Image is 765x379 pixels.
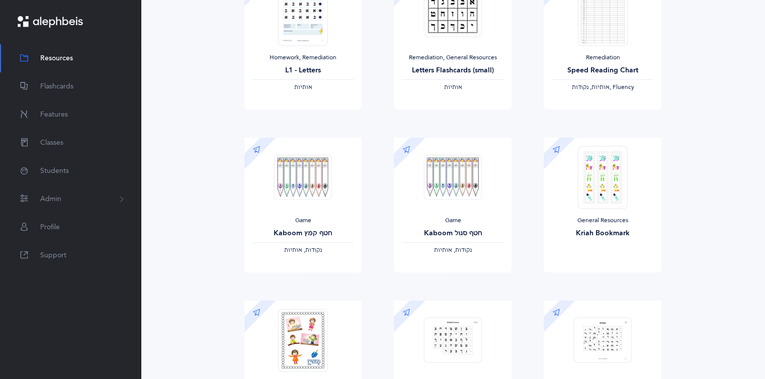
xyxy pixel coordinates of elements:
img: Test_Form_-_%D7%90%D7%95%D7%AA%D7%99%D7%95%D7%AA_Pretest_thumbnail_1703568182.png [424,317,482,363]
img: chataf_segol_1566881408.PNG [424,154,482,200]
div: Letters Flashcards (small) [402,65,503,76]
div: , Fluency [552,83,653,91]
div: Kaboom חטף קמץ [252,228,354,239]
span: Flashcards [40,81,73,92]
span: ‫אותיות‬ [444,83,462,90]
span: Features [40,110,68,120]
div: General Resources [552,217,653,225]
span: Students [40,166,69,176]
span: Classes [40,138,63,148]
div: Speed Reading Chart [552,65,653,76]
span: Admin [40,194,61,205]
span: ‫אותיות‬ [294,83,312,90]
div: Remediation, General Resources [402,54,503,62]
span: ‫נקודות, אותיות‬ [284,246,322,253]
img: Test_Form_-_%D7%A0%D7%A7%D7%95%D7%93%D7%95%D7%AA_thumbnail_1703568348.png [574,317,632,363]
span: ‫אותיות, נקודות‬ [571,83,609,90]
div: Remediation [552,54,653,62]
div: Game [402,217,503,225]
span: Profile [40,222,60,233]
div: Homework, Remediation [252,54,354,62]
span: Resources [40,53,73,64]
img: Chataf_Kamatz_1566881251.PNG [274,154,332,200]
div: Kaboom חטף סגול [402,228,503,239]
img: StickerFillIns-Nekudos-_1545630016.PNG [278,309,327,371]
div: Kriah Bookmark [552,228,653,239]
div: Game [252,217,354,225]
span: ‫נקודות, אותיות‬ [434,246,472,253]
img: Alephbeis_bookmarks_thumbnail_1613454458.png [578,146,627,209]
iframe: Drift Widget Chat Controller [715,329,753,367]
span: Support [40,250,66,261]
div: L1 - Letters [252,65,354,76]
